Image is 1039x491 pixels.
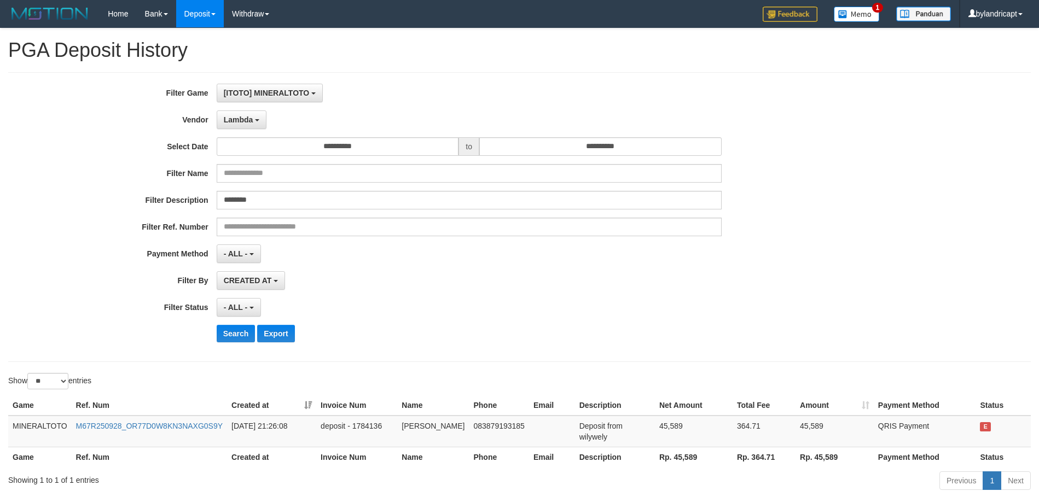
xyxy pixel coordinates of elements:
label: Show entries [8,373,91,389]
img: Button%20Memo.svg [834,7,880,22]
td: Deposit from wilywely [575,416,655,447]
td: 083879193185 [469,416,529,447]
th: Name [397,395,469,416]
a: 1 [983,471,1001,490]
th: Amount: activate to sort column ascending [796,395,874,416]
th: Game [8,395,72,416]
th: Status [976,395,1031,416]
th: Rp. 45,589 [796,447,874,467]
th: Description [575,447,655,467]
th: Rp. 364.71 [733,447,796,467]
span: Lambda [224,115,253,124]
img: Feedback.jpg [763,7,817,22]
td: [DATE] 21:26:08 [227,416,316,447]
td: [PERSON_NAME] [397,416,469,447]
td: deposit - 1784136 [316,416,397,447]
th: Email [529,395,575,416]
a: Next [1001,471,1031,490]
select: Showentries [27,373,68,389]
h1: PGA Deposit History [8,39,1031,61]
button: [ITOTO] MINERALTOTO [217,84,323,102]
th: Payment Method [874,447,976,467]
th: Status [976,447,1031,467]
span: 1 [872,3,884,13]
th: Created at: activate to sort column ascending [227,395,316,416]
button: - ALL - [217,298,261,317]
td: 364.71 [733,416,796,447]
th: Payment Method [874,395,976,416]
th: Created at [227,447,316,467]
img: panduan.png [896,7,951,21]
th: Ref. Num [72,447,227,467]
th: Ref. Num [72,395,227,416]
button: - ALL - [217,244,261,263]
button: CREATED AT [217,271,286,290]
td: 45,589 [796,416,874,447]
td: 45,589 [655,416,733,447]
th: Rp. 45,589 [655,447,733,467]
th: Phone [469,447,529,467]
th: Phone [469,395,529,416]
span: [ITOTO] MINERALTOTO [224,89,310,97]
th: Invoice Num [316,395,397,416]
td: MINERALTOTO [8,416,72,447]
div: Showing 1 to 1 of 1 entries [8,470,425,486]
span: CREATED AT [224,276,272,285]
span: EXPIRED [980,422,991,431]
span: - ALL - [224,303,248,312]
img: MOTION_logo.png [8,5,91,22]
th: Description [575,395,655,416]
th: Invoice Num [316,447,397,467]
th: Name [397,447,469,467]
button: Lambda [217,110,267,129]
td: QRIS Payment [874,416,976,447]
th: Total Fee [733,395,796,416]
a: M67R250928_OR77D0W8KN3NAXG0S9Y [76,422,223,430]
th: Email [529,447,575,467]
span: - ALL - [224,249,248,258]
button: Export [257,325,294,342]
button: Search [217,325,256,342]
th: Net Amount [655,395,733,416]
span: to [458,137,479,156]
a: Previous [939,471,983,490]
